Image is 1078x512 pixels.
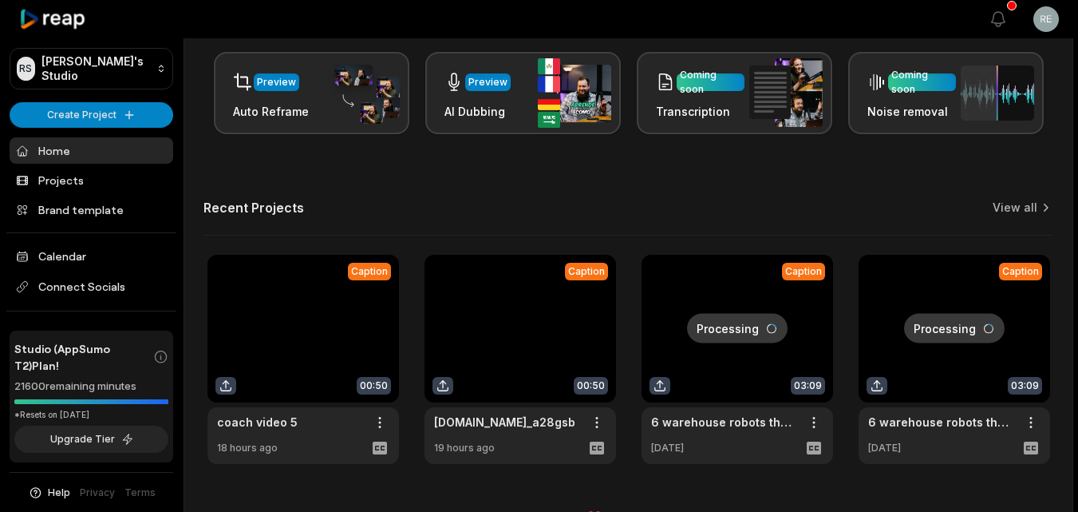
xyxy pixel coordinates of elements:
h3: AI Dubbing [444,103,511,120]
a: Calendar [10,243,173,269]
a: 6 warehouse robots that are reshaping the industry [868,414,1015,431]
a: Projects [10,167,173,193]
img: ai_dubbing.png [538,58,611,128]
div: RS [17,57,35,81]
span: Studio (AppSumo T2) Plan! [14,340,153,374]
h2: Recent Projects [203,200,304,216]
div: Coming soon [680,68,741,97]
button: Upgrade Tier [14,426,168,453]
a: View all [993,200,1037,216]
a: [DOMAIN_NAME]_a28gsb [434,414,575,431]
h3: Noise removal [867,103,956,120]
a: Brand template [10,196,173,223]
h3: Transcription [656,103,744,120]
div: Preview [468,75,507,89]
a: Privacy [80,486,115,500]
span: Connect Socials [10,272,173,301]
div: 21600 remaining minutes [14,379,168,395]
img: noise_removal.png [961,65,1034,121]
h3: Auto Reframe [233,103,309,120]
div: *Resets on [DATE] [14,409,168,421]
img: transcription.png [749,58,823,127]
button: Create Project [10,102,173,128]
span: Help [48,486,70,500]
img: auto_reframe.png [326,62,400,125]
button: Help [28,486,70,500]
a: Home [10,137,173,164]
div: Preview [257,75,296,89]
a: Terms [124,486,156,500]
div: Coming soon [891,68,953,97]
p: [PERSON_NAME]'s Studio [41,54,150,83]
a: coach video 5 [217,414,298,431]
a: 6 warehouse robots that are reshaping the industry [651,414,798,431]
